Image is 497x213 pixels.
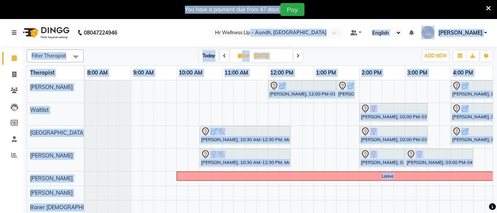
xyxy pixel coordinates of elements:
a: 11:00 AM [223,67,250,78]
img: logo [19,22,72,43]
a: 4:00 PM [451,67,475,78]
div: You have a payment due from 47 days [185,6,279,14]
div: [PERSON_NAME], 01:30 PM-01:55 PM, 10 mins complimentary Service [337,81,354,97]
a: 1:00 PM [314,67,338,78]
div: [PERSON_NAME], 02:00 PM-03:00 PM, Swedish Massage with Wintergreen, Bayleaf & Clove 60 Min [360,150,404,166]
a: 2:00 PM [360,67,384,78]
div: [PERSON_NAME], 10:30 AM-12:30 PM, Massage 90 Min [200,127,290,143]
span: [PERSON_NAME] [30,189,73,196]
div: Leave [382,173,393,180]
img: Sapna [421,26,435,39]
span: Today [199,50,218,62]
button: ADD NEW [422,51,449,61]
div: [PERSON_NAME], 10:30 AM-12:30 PM, Massage 90 Min [200,150,290,166]
b: 08047224946 [84,22,117,43]
span: Waitlist [30,106,49,113]
a: 8:00 AM [85,67,110,78]
span: Baner [DEMOGRAPHIC_DATA] [30,204,106,211]
span: Filter Therapist [32,52,66,59]
div: [PERSON_NAME], 02:00 PM-03:30 PM, Massage 60 Min [360,127,427,143]
span: ADD NEW [424,53,447,59]
div: [PERSON_NAME], 02:00 PM-03:30 PM, Massage 60 Min [360,104,427,120]
span: [GEOGRAPHIC_DATA] [30,129,85,136]
input: 2025-09-06 [252,50,290,62]
a: 9:00 AM [131,67,156,78]
a: 12:00 PM [268,67,295,78]
span: [PERSON_NAME] [438,29,483,37]
button: Pay [280,3,304,16]
a: 10:00 AM [177,67,204,78]
span: [PERSON_NAME] [30,84,73,91]
div: [PERSON_NAME], 03:00 PM-04:30 PM, Age-Defying Facial [406,150,472,166]
div: [PERSON_NAME], 12:00 PM-01:30 PM, Massage 90 Min [269,81,335,97]
a: 3:00 PM [405,67,429,78]
span: Therapist [30,69,54,76]
span: Sat [236,53,252,59]
span: [PERSON_NAME] [30,175,73,182]
span: [PERSON_NAME] [30,152,73,159]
